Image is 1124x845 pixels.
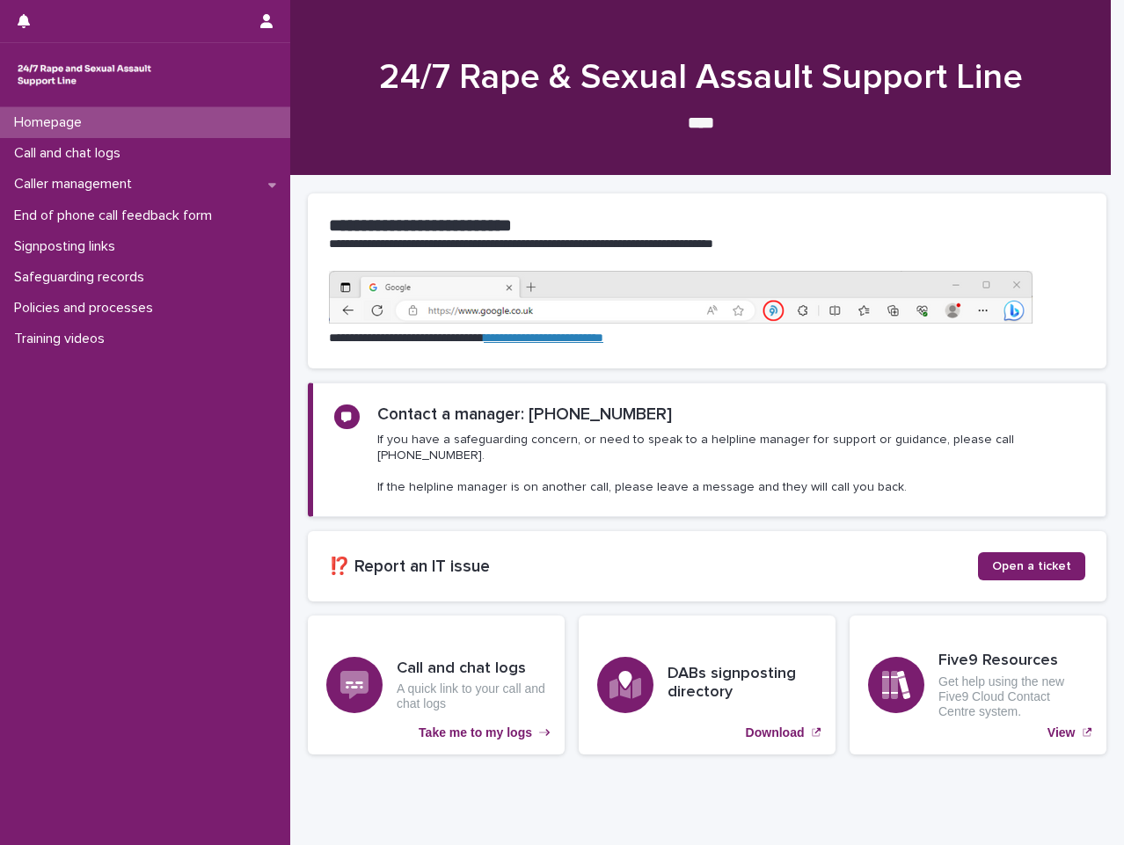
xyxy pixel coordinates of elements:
[397,659,546,679] h3: Call and chat logs
[7,145,135,162] p: Call and chat logs
[329,271,1033,324] img: https%3A%2F%2Fcdn.document360.io%2F0deca9d6-0dac-4e56-9e8f-8d9979bfce0e%2FImages%2FDocumentation%...
[329,557,978,577] h2: ⁉️ Report an IT issue
[308,616,565,754] a: Take me to my logs
[7,238,129,255] p: Signposting links
[978,552,1085,580] a: Open a ticket
[746,725,805,740] p: Download
[14,57,155,92] img: rhQMoQhaT3yELyF149Cw
[7,176,146,193] p: Caller management
[850,616,1106,754] a: View
[377,404,672,425] h2: Contact a manager: [PHONE_NUMBER]
[419,725,532,740] p: Take me to my logs
[579,616,836,754] a: Download
[1047,725,1076,740] p: View
[7,114,96,131] p: Homepage
[377,432,1084,496] p: If you have a safeguarding concern, or need to speak to a helpline manager for support or guidanc...
[7,269,158,286] p: Safeguarding records
[668,665,817,703] h3: DABs signposting directory
[7,300,167,317] p: Policies and processes
[7,208,226,224] p: End of phone call feedback form
[938,652,1088,671] h3: Five9 Resources
[992,560,1071,572] span: Open a ticket
[7,331,119,347] p: Training videos
[308,56,1093,98] h1: 24/7 Rape & Sexual Assault Support Line
[938,674,1088,718] p: Get help using the new Five9 Cloud Contact Centre system.
[397,681,546,711] p: A quick link to your call and chat logs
